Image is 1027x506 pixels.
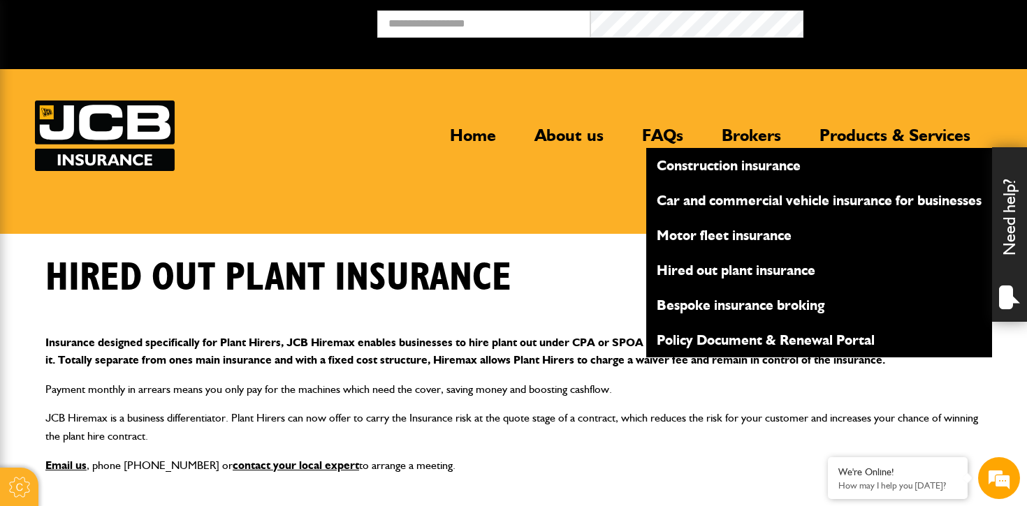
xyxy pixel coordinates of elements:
a: Hired out plant insurance [646,258,992,282]
a: Policy Document & Renewal Portal [646,328,992,352]
img: JCB Insurance Services logo [35,101,175,171]
a: Motor fleet insurance [646,223,992,247]
a: Products & Services [809,125,981,157]
img: d_20077148190_company_1631870298795_20077148190 [24,77,59,97]
input: Enter your phone number [18,211,255,242]
a: Car and commercial vehicle insurance for businesses [646,188,992,212]
a: Email us [45,459,87,472]
a: JCB Insurance Services [35,101,175,171]
p: Insurance designed specifically for Plant Hirers, JCB Hiremax enables businesses to hire plant ou... [45,334,982,369]
h1: Hired out plant insurance [45,255,511,302]
textarea: Type your message and hit 'Enter' [18,253,255,386]
a: About us [524,125,614,157]
a: Home [439,125,507,157]
div: Minimize live chat window [229,7,263,40]
p: , phone [PHONE_NUMBER] or to arrange a meeting. [45,456,982,475]
em: Start Chat [190,397,254,416]
a: FAQs [632,125,694,157]
input: Enter your last name [18,129,255,160]
a: Bespoke insurance broking [646,293,992,317]
p: JCB Hiremax is a business differentiator. Plant Hirers can now offer to carry the Insurance risk ... [45,409,982,445]
a: Construction insurance [646,154,992,177]
p: Payment monthly in arrears means you only pay for the machines which need the cover, saving money... [45,380,982,399]
input: Enter your email address [18,170,255,201]
a: Brokers [711,125,792,157]
a: contact your local expert [233,459,359,472]
div: We're Online! [838,466,957,478]
button: Broker Login [803,10,1017,32]
div: Need help? [992,147,1027,322]
div: Chat with us now [73,78,235,96]
p: How may I help you today? [838,480,957,491]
